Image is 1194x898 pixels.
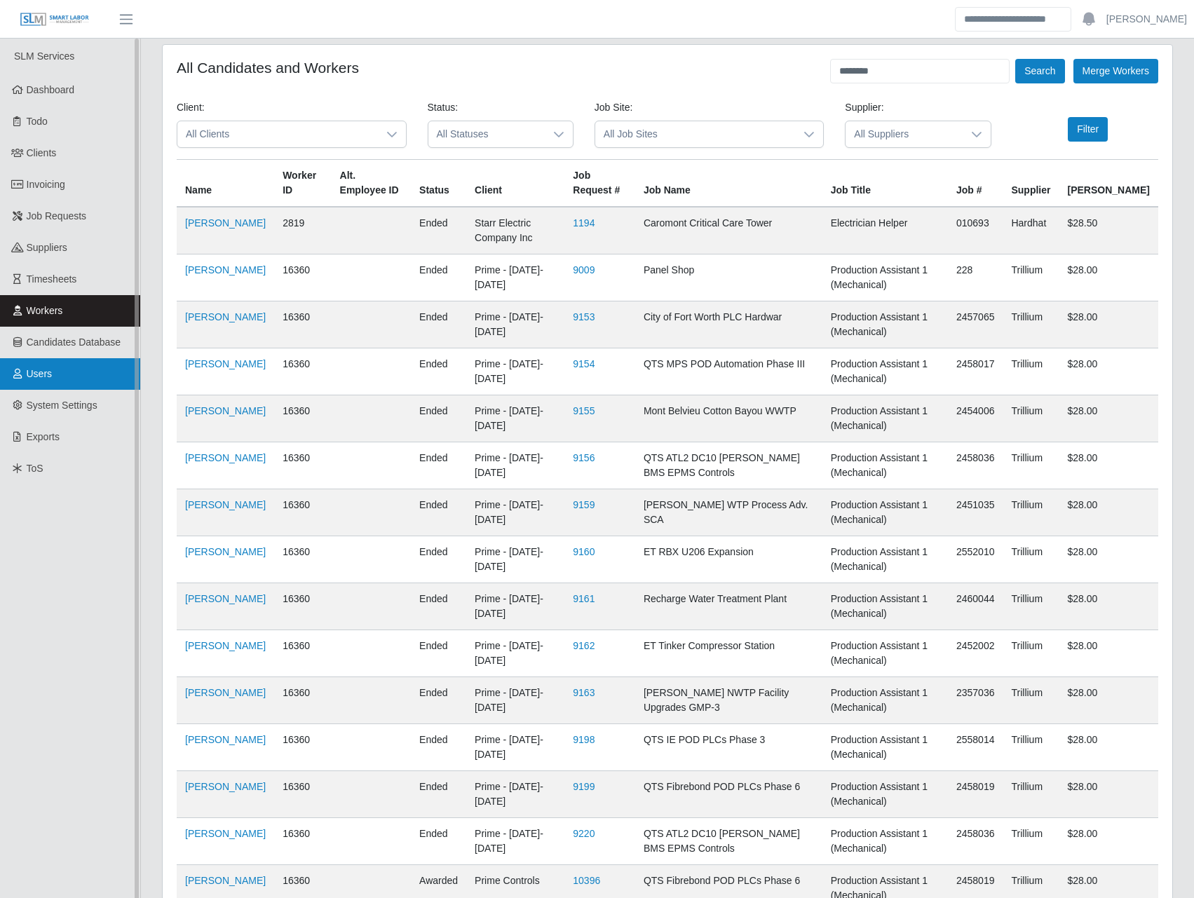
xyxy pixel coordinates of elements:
span: Clients [27,147,57,158]
td: 16360 [274,254,331,301]
span: All Clients [177,121,378,147]
td: ended [411,630,466,677]
td: 16360 [274,395,331,442]
td: ended [411,301,466,348]
a: [PERSON_NAME] [185,593,266,604]
td: 2458036 [948,442,1003,489]
button: Merge Workers [1073,59,1158,83]
td: Production Assistant 1 (Mechanical) [822,818,948,865]
td: ET RBX U206 Expansion [635,536,822,583]
td: 16360 [274,583,331,630]
th: Job Title [822,160,948,208]
a: [PERSON_NAME] [185,687,266,698]
a: [PERSON_NAME] [1106,12,1187,27]
span: Exports [27,431,60,442]
label: Client: [177,100,205,115]
td: 2452002 [948,630,1003,677]
td: Production Assistant 1 (Mechanical) [822,489,948,536]
td: Production Assistant 1 (Mechanical) [822,536,948,583]
td: ended [411,771,466,818]
td: 16360 [274,818,331,865]
a: 9160 [573,546,595,557]
td: Prime - [DATE]-[DATE] [466,254,564,301]
span: Job Requests [27,210,87,222]
td: $28.00 [1059,818,1158,865]
td: Production Assistant 1 (Mechanical) [822,677,948,724]
th: Job # [948,160,1003,208]
a: 1194 [573,217,595,229]
td: Mont Belvieu Cotton Bayou WWTP [635,395,822,442]
td: ended [411,254,466,301]
td: Prime - [DATE]-[DATE] [466,677,564,724]
td: Recharge Water Treatment Plant [635,583,822,630]
td: $28.00 [1059,254,1158,301]
a: [PERSON_NAME] [185,734,266,745]
td: Prime - [DATE]-[DATE] [466,630,564,677]
td: Hardhat [1003,207,1059,254]
th: Job Request # [564,160,635,208]
td: 16360 [274,536,331,583]
a: [PERSON_NAME] [185,875,266,886]
td: Starr Electric Company Inc [466,207,564,254]
a: 9163 [573,687,595,698]
td: 2357036 [948,677,1003,724]
td: $28.00 [1059,301,1158,348]
td: Trillium [1003,677,1059,724]
td: ended [411,536,466,583]
td: QTS MPS POD Automation Phase III [635,348,822,395]
td: QTS Fibrebond POD PLCs Phase 6 [635,771,822,818]
td: Prime - [DATE]-[DATE] [466,489,564,536]
td: ended [411,724,466,771]
span: Suppliers [27,242,67,253]
a: 9159 [573,499,595,510]
th: Alt. Employee ID [332,160,412,208]
a: 9220 [573,828,595,839]
td: Trillium [1003,442,1059,489]
td: Production Assistant 1 (Mechanical) [822,254,948,301]
td: Trillium [1003,818,1059,865]
td: Trillium [1003,536,1059,583]
td: Production Assistant 1 (Mechanical) [822,630,948,677]
a: [PERSON_NAME] [185,311,266,322]
td: QTS IE POD PLCs Phase 3 [635,724,822,771]
td: QTS ATL2 DC10 [PERSON_NAME] BMS EPMS Controls [635,818,822,865]
span: SLM Services [14,50,74,62]
span: ToS [27,463,43,474]
td: 2819 [274,207,331,254]
a: [PERSON_NAME] [185,828,266,839]
td: 2458036 [948,818,1003,865]
td: ended [411,442,466,489]
td: ended [411,395,466,442]
a: [PERSON_NAME] [185,781,266,792]
td: $28.00 [1059,583,1158,630]
th: [PERSON_NAME] [1059,160,1158,208]
td: [PERSON_NAME] WTP Process Adv. SCA [635,489,822,536]
td: ended [411,818,466,865]
a: 9154 [573,358,595,369]
td: Trillium [1003,724,1059,771]
th: Job Name [635,160,822,208]
a: 9009 [573,264,595,275]
td: Caromont Critical Care Tower [635,207,822,254]
td: Production Assistant 1 (Mechanical) [822,583,948,630]
a: [PERSON_NAME] [185,405,266,416]
td: 2552010 [948,536,1003,583]
td: 010693 [948,207,1003,254]
td: 16360 [274,724,331,771]
td: City of Fort Worth PLC Hardwar [635,301,822,348]
td: 16360 [274,677,331,724]
a: 9161 [573,593,595,604]
td: $28.50 [1059,207,1158,254]
a: [PERSON_NAME] [185,499,266,510]
span: All Job Sites [595,121,796,147]
td: Prime - [DATE]-[DATE] [466,442,564,489]
span: Invoicing [27,179,65,190]
span: All Statuses [428,121,545,147]
td: QTS ATL2 DC10 [PERSON_NAME] BMS EPMS Controls [635,442,822,489]
h4: All Candidates and Workers [177,59,359,76]
td: $28.00 [1059,489,1158,536]
a: 9155 [573,405,595,416]
td: ET Tinker Compressor Station [635,630,822,677]
td: $28.00 [1059,348,1158,395]
td: 16360 [274,630,331,677]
